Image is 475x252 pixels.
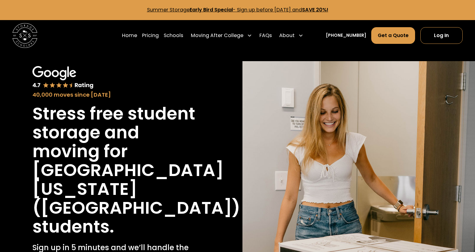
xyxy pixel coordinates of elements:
div: 40,000 moves since [DATE] [32,90,200,99]
a: Get a Quote [371,27,415,44]
a: [PHONE_NUMBER] [326,32,366,39]
div: Moving After College [191,32,243,39]
h1: [GEOGRAPHIC_DATA][US_STATE] ([GEOGRAPHIC_DATA]) [32,161,240,217]
a: Log In [420,27,463,44]
img: Google 4.7 star rating [32,66,94,90]
img: Storage Scholars main logo [12,23,37,48]
strong: SAVE 20%! [302,6,328,13]
h1: students. [32,217,114,236]
h1: Stress free student storage and moving for [32,104,200,161]
a: Pricing [142,27,159,44]
div: Moving After College [188,27,254,44]
a: FAQs [259,27,272,44]
a: Summer StorageEarly Bird Special- Sign up before [DATE] andSAVE 20%! [147,6,328,13]
div: About [279,32,295,39]
strong: Early Bird Special [190,6,233,13]
a: Home [122,27,137,44]
a: Schools [164,27,183,44]
div: About [277,27,306,44]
